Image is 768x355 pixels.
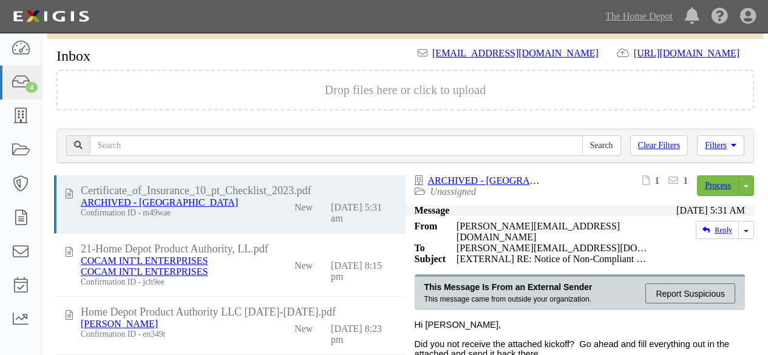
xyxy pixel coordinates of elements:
div: COCAM INT'L ENTERPRISES [81,255,257,266]
a: COCAM INT'L ENTERPRISES [81,266,208,277]
a: Report Suspicious [636,282,735,305]
b: 1 [654,175,659,186]
b: 1 [683,175,688,186]
div: [DATE] 8:15 pm [331,255,396,282]
button: Drop files here or click to upload [325,83,486,97]
strong: Subject [406,254,447,265]
div: New [294,255,313,271]
a: [URL][DOMAIN_NAME] [634,48,754,58]
div: 4 [25,82,38,93]
div: COCAM INT'L ENTERPRISES [81,266,257,277]
a: Clear Filters [630,135,688,156]
input: Search [582,135,621,156]
div: [DATE] 5:31 am [331,197,396,224]
a: Reply [696,221,739,239]
span: Hi [PERSON_NAME], [415,320,501,330]
div: [DATE] 8:23 pm [331,319,396,345]
input: Search [90,135,583,156]
strong: To [406,243,447,254]
div: New [294,319,313,334]
div: [EXTERNAL] RE: Notice of Non-Compliant Insurance - The Home Depot | Euro Chef LLC [447,254,658,265]
div: 21-Home Depot Product Authority, LL.pdf [81,243,396,255]
strong: From [406,221,447,232]
img: logo-5460c22ac91f19d4615b14bd174203de0afe785f0fc80cf4dbbc73dc1793850b.png [9,5,93,27]
div: Report Suspicious [645,283,735,303]
div: BARRETTE [81,319,257,330]
div: This message came from outside your organization. [424,294,593,305]
div: [PERSON_NAME][EMAIL_ADDRESS][DOMAIN_NAME] [447,221,658,243]
div: Confirmation ID - jch9ee [81,277,257,287]
i: Help Center - Complianz [712,8,728,25]
div: This Message Is From an External Sender [424,282,593,292]
a: [EMAIL_ADDRESS][DOMAIN_NAME] [432,48,599,58]
div: rick@eurochefusa.com [447,243,658,254]
div: Certificate_of_Insurance_10_pt_Checklist_2023.pdf [81,184,396,197]
a: [PERSON_NAME] [81,319,158,329]
a: Filters [697,135,744,156]
div: [DATE] 5:31 AM [676,205,745,216]
a: The Home Depot [599,4,679,29]
a: ARCHIVED - [GEOGRAPHIC_DATA] [428,175,585,186]
h1: Inbox [56,48,90,64]
div: ARCHIVED - Verona [81,197,257,208]
strong: Message [415,205,450,215]
div: Confirmation ID - m49wae [81,208,257,218]
a: Unassigned [430,186,477,197]
a: ARCHIVED - [GEOGRAPHIC_DATA] [81,197,238,208]
div: Confirmation ID - en349t [81,330,257,339]
a: COCAM INT'L ENTERPRISES [81,255,208,266]
div: New [294,197,313,213]
a: Process [697,175,739,196]
div: Home Depot Product Authority LLC 2025-2026.pdf [81,306,396,319]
